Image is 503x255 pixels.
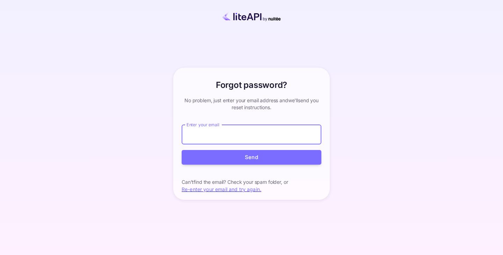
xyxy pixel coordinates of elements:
a: Re-enter your email and try again. [182,186,261,192]
button: Send [182,150,321,165]
img: liteapi [211,11,292,21]
label: Enter your email [187,122,219,128]
h6: Forgot password? [216,79,287,91]
p: No problem, just enter your email address and we'll send you reset instructions. [182,97,321,111]
p: Can't find the email? Check your spam folder, or [182,179,321,186]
